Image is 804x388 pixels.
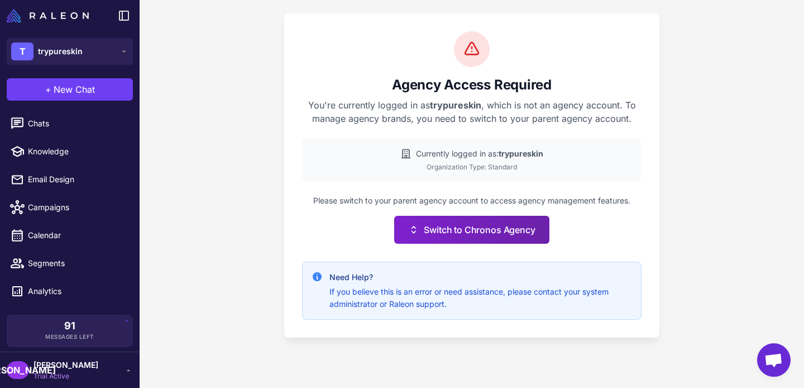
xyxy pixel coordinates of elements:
span: Integrations [28,313,126,325]
img: Raleon Logo [7,9,89,22]
span: New Chat [54,83,95,96]
div: Open chat [757,343,791,377]
span: Calendar [28,229,126,242]
span: Messages Left [45,333,94,341]
span: + [45,83,51,96]
button: +New Chat [7,78,133,101]
a: Segments [4,252,135,275]
strong: trypureskin [430,100,481,111]
div: Organization Type: Standard [311,162,633,172]
h2: Agency Access Required [302,76,642,94]
p: Please switch to your parent agency account to access agency management features. [302,195,642,207]
span: Trial Active [33,371,98,381]
p: If you believe this is an error or need assistance, please contact your system administrator or R... [329,286,632,310]
p: You're currently logged in as , which is not an agency account. To manage agency brands, you need... [302,98,642,125]
div: [PERSON_NAME] [7,361,29,379]
a: Chats [4,112,135,135]
a: Knowledge [4,140,135,163]
button: Ttrypureskin [7,38,133,65]
a: Campaigns [4,196,135,219]
a: Calendar [4,224,135,247]
span: trypureskin [38,45,83,58]
h4: Need Help? [329,271,632,283]
div: T [11,42,33,60]
span: Analytics [28,285,126,297]
span: [PERSON_NAME] [33,359,98,371]
span: Knowledge [28,145,126,158]
button: Switch to Chronos Agency [394,216,549,244]
span: Chats [28,117,126,130]
span: Currently logged in as: [416,148,543,160]
a: Integrations [4,307,135,331]
span: Segments [28,257,126,269]
span: Campaigns [28,201,126,214]
span: Email Design [28,173,126,186]
strong: trypureskin [499,149,543,158]
a: Raleon Logo [7,9,93,22]
a: Email Design [4,168,135,191]
a: Analytics [4,280,135,303]
span: 91 [64,321,75,331]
